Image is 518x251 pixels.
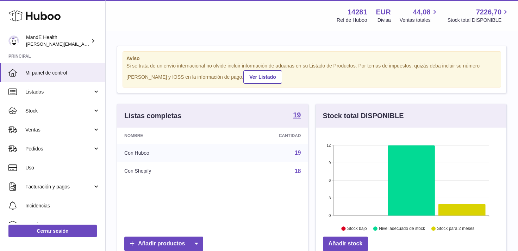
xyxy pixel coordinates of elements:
[329,178,331,182] text: 6
[376,7,391,17] strong: EUR
[329,196,331,200] text: 3
[25,165,100,171] span: Uso
[377,17,391,24] div: Divisa
[26,34,89,47] div: MandE Health
[293,111,301,118] strong: 19
[219,128,308,144] th: Cantidad
[25,221,100,228] span: Canales
[448,17,510,24] span: Stock total DISPONIBLE
[25,184,93,190] span: Facturación y pagos
[476,7,501,17] span: 7226,70
[323,237,368,251] a: Añadir stock
[293,111,301,120] a: 19
[295,168,301,174] a: 18
[379,226,425,231] text: Nivel adecuado de stock
[124,237,203,251] a: Añadir productos
[326,143,331,147] text: 12
[25,70,100,76] span: Mi panel de control
[323,111,404,121] h3: Stock total DISPONIBLE
[25,108,93,114] span: Stock
[348,7,367,17] strong: 14281
[26,41,179,47] span: [PERSON_NAME][EMAIL_ADDRESS][PERSON_NAME][DOMAIN_NAME]
[400,17,439,24] span: Ventas totales
[437,226,474,231] text: Stock para 2 meses
[25,89,93,95] span: Listados
[8,225,97,237] a: Cerrar sesión
[126,63,497,84] div: Si se trata de un envío internacional no olvide incluir información de aduanas en su Listado de P...
[8,36,19,46] img: luis.mendieta@mandehealth.com
[243,70,282,84] a: Ver Listado
[117,144,219,162] td: Con Huboo
[126,55,497,62] strong: Aviso
[400,7,439,24] a: 44,08 Ventas totales
[25,202,100,209] span: Incidencias
[347,226,367,231] text: Stock bajo
[117,128,219,144] th: Nombre
[25,146,93,152] span: Pedidos
[413,7,431,17] span: 44,08
[448,7,510,24] a: 7226,70 Stock total DISPONIBLE
[124,111,181,121] h3: Listas completas
[329,161,331,165] text: 9
[337,17,367,24] div: Ref de Huboo
[25,127,93,133] span: Ventas
[329,213,331,218] text: 0
[295,150,301,156] a: 19
[117,162,219,180] td: Con Shopify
